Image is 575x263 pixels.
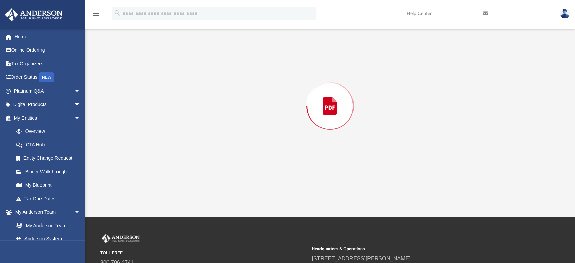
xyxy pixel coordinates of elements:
a: CTA Hub [10,138,91,152]
a: Binder Walkthrough [10,165,91,179]
small: Headquarters & Operations [312,246,519,252]
a: My Entitiesarrow_drop_down [5,111,91,125]
img: Anderson Advisors Platinum Portal [100,234,141,243]
a: My Blueprint [10,179,87,192]
span: arrow_drop_down [74,111,87,125]
span: arrow_drop_down [74,205,87,219]
img: Anderson Advisors Platinum Portal [3,8,65,21]
div: NEW [39,72,54,82]
i: search [114,9,121,17]
div: Preview [110,0,551,194]
a: My Anderson Teamarrow_drop_down [5,205,87,219]
a: Platinum Q&Aarrow_drop_down [5,84,91,98]
a: [STREET_ADDRESS][PERSON_NAME] [312,256,411,261]
a: My Anderson Team [10,219,84,232]
a: Tax Organizers [5,57,91,71]
img: User Pic [560,9,570,18]
a: Tax Due Dates [10,192,91,205]
small: TOLL FREE [100,250,307,256]
i: menu [92,10,100,18]
span: arrow_drop_down [74,98,87,112]
a: Online Ordering [5,44,91,57]
a: Overview [10,125,91,138]
a: Home [5,30,91,44]
a: Order StatusNEW [5,71,91,84]
a: menu [92,13,100,18]
a: Anderson System [10,232,87,246]
a: Entity Change Request [10,152,91,165]
span: arrow_drop_down [74,84,87,98]
a: Digital Productsarrow_drop_down [5,98,91,111]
